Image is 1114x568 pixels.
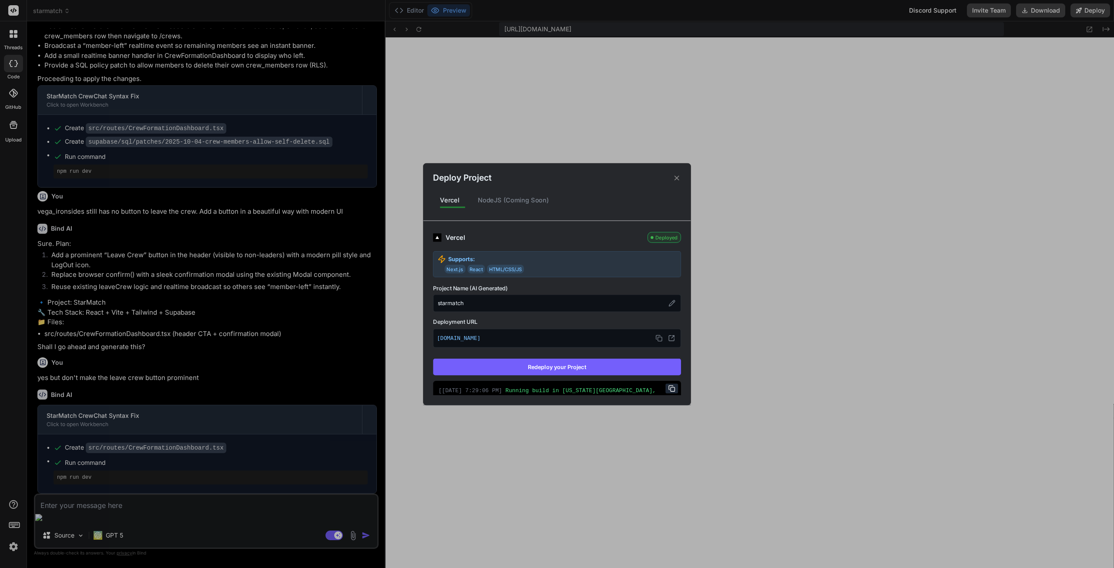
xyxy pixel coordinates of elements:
strong: Supports: [448,255,475,263]
button: Copy URL [666,383,678,393]
label: Project Name (AI Generated) [433,284,681,292]
button: Copy URL [654,333,665,344]
span: Next.js [445,265,466,273]
p: [DOMAIN_NAME] [437,333,677,344]
button: Redeploy your Project [433,359,681,375]
button: Open in new tab [666,333,677,344]
div: Vercel [446,232,643,242]
div: Vercel [433,191,466,209]
label: Deployment URL [433,317,681,326]
h2: Deploy Project [433,171,491,184]
span: HTML/CSS/JS [487,265,524,273]
span: React [467,265,485,273]
div: NodeJS (Coming Soon) [471,191,556,209]
button: Edit project name [667,298,677,308]
div: Running build in [US_STATE][GEOGRAPHIC_DATA], [GEOGRAPHIC_DATA] (East) – iad1 [439,387,675,403]
div: Deployed [648,232,681,243]
span: [ [DATE] 7:29:06 PM ] [439,387,502,393]
img: logo [433,233,441,241]
div: starmatch [433,295,681,312]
